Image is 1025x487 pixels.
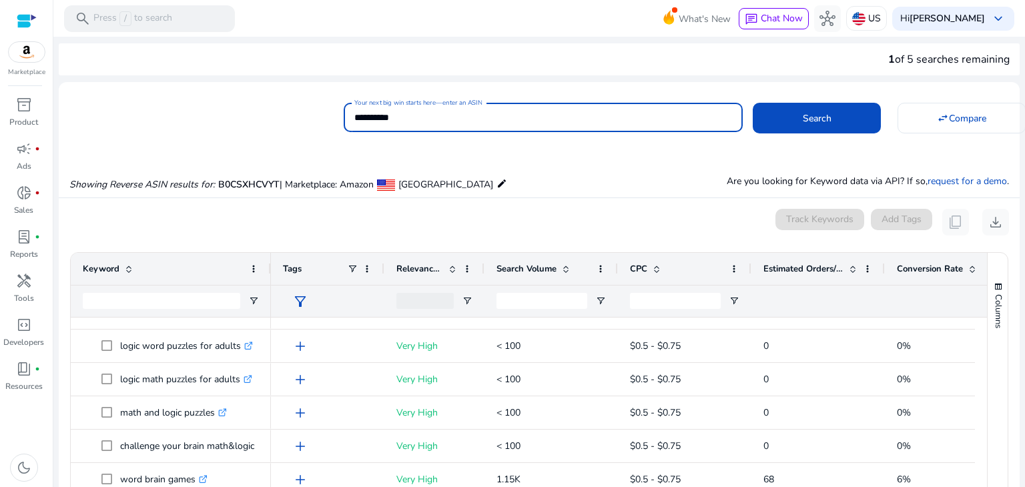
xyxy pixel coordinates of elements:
button: hub [814,5,841,32]
p: Product [9,116,38,128]
button: chatChat Now [739,8,809,29]
span: lab_profile [16,229,32,245]
span: $0.5 - $0.75 [630,340,681,352]
span: What's New [679,7,731,31]
span: < 100 [496,373,521,386]
span: chat [745,13,758,26]
input: Keyword Filter Input [83,293,240,309]
span: donut_small [16,185,32,201]
span: $0.5 - $0.75 [630,373,681,386]
span: campaign [16,141,32,157]
span: | Marketplace: Amazon [280,178,374,191]
span: 6% [897,473,911,486]
span: 0 [763,440,769,452]
span: Conversion Rate [897,263,963,275]
span: Compare [949,111,986,125]
p: logic math puzzles for adults [120,366,252,393]
span: fiber_manual_record [35,146,40,151]
span: 1 [888,52,895,67]
span: 0 [763,406,769,419]
p: math and logic puzzles [120,399,227,426]
span: CPC [630,263,647,275]
mat-icon: swap_horiz [937,112,949,124]
img: us.svg [852,12,866,25]
span: filter_alt [292,294,308,310]
span: 0% [897,406,911,419]
p: Are you looking for Keyword data via API? If so, . [727,174,1009,188]
p: Very High [396,399,472,426]
span: [GEOGRAPHIC_DATA] [398,178,493,191]
span: Search Volume [496,263,557,275]
p: Marketplace [8,67,45,77]
mat-label: Your next big win starts here—enter an ASIN [354,98,482,107]
p: Very High [396,332,472,360]
p: Resources [5,380,43,392]
span: B0CSXHCVYT [218,178,280,191]
span: 1.36K [496,306,521,319]
span: add [292,372,308,388]
p: US [868,7,881,30]
span: hub [819,11,835,27]
span: download [988,214,1004,230]
p: logic word puzzles for adults [120,332,253,360]
button: Open Filter Menu [248,296,259,306]
span: 1.15K [496,473,521,486]
span: 0 [763,373,769,386]
div: of 5 searches remaining [888,51,1010,67]
span: fiber_manual_record [35,366,40,372]
span: 0% [897,440,911,452]
span: < 100 [496,440,521,452]
span: Columns [992,294,1004,328]
p: Very High [396,432,472,460]
p: Reports [10,248,38,260]
span: dark_mode [16,460,32,476]
input: Search Volume Filter Input [496,293,587,309]
button: Open Filter Menu [729,296,739,306]
span: 0% [897,340,911,352]
button: download [982,209,1009,235]
span: add [292,405,308,421]
p: Developers [3,336,44,348]
a: request for a demo [928,175,1007,187]
p: Hi [900,14,985,23]
mat-icon: edit [496,175,507,191]
p: Tools [14,292,34,304]
button: Search [753,103,881,133]
span: handyman [16,273,32,289]
input: CPC Filter Input [630,293,721,309]
span: Chat Now [761,12,803,25]
span: 0% [897,373,911,386]
p: challenge your brain math&logic puzzles [120,432,300,460]
span: inventory_2 [16,97,32,113]
span: Relevance Score [396,263,443,275]
span: / [119,11,131,26]
p: Press to search [93,11,172,26]
span: Tags [283,263,302,275]
span: code_blocks [16,317,32,333]
span: book_4 [16,361,32,377]
span: fiber_manual_record [35,190,40,195]
span: Estimated Orders/Month [763,263,843,275]
span: keyboard_arrow_down [990,11,1006,27]
button: Open Filter Menu [462,296,472,306]
span: 68 [763,473,774,486]
span: Search [803,111,831,125]
span: Keyword [83,263,119,275]
span: fiber_manual_record [35,234,40,239]
span: $0.5 - $0.75 [630,406,681,419]
p: Ads [17,160,31,172]
button: Open Filter Menu [595,296,606,306]
img: amazon.svg [9,42,45,62]
b: [PERSON_NAME] [910,12,985,25]
span: 0 [763,340,769,352]
span: $0.5 - $0.75 [630,473,681,486]
span: < 100 [496,406,521,419]
span: add [292,305,308,321]
span: add [292,438,308,454]
span: $0.5 - $0.75 [630,440,681,452]
i: Showing Reverse ASIN results for: [69,178,215,191]
span: < 100 [496,340,521,352]
p: Sales [14,204,33,216]
span: search [75,11,91,27]
span: add [292,338,308,354]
